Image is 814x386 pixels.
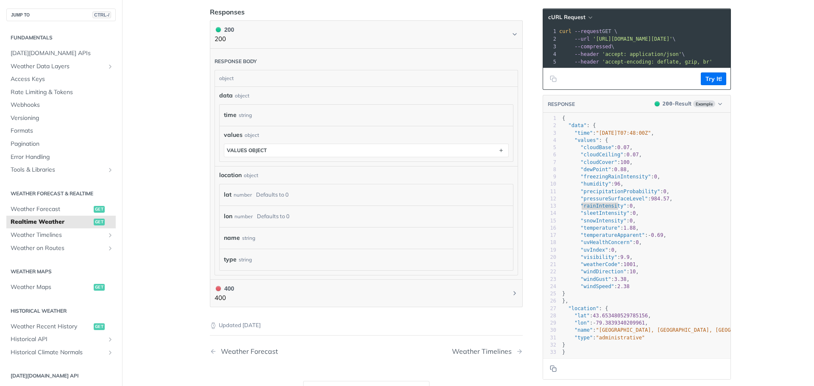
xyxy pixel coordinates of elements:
span: "type" [574,335,593,341]
span: Weather Maps [11,283,92,292]
span: 0.69 [651,232,663,238]
label: type [224,253,237,266]
a: Versioning [6,112,116,125]
span: "dewPoint" [580,167,611,172]
div: object [235,92,249,100]
div: string [242,232,255,244]
div: 32 [543,342,556,349]
span: "cloudCover" [580,159,617,165]
div: 20 [543,254,556,261]
span: values [224,131,243,139]
span: 9.9 [620,254,630,260]
span: 96 [614,181,620,187]
div: 9 [543,173,556,181]
span: : , [562,218,636,224]
p: Updated [DATE] [210,321,523,330]
span: Realtime Weather [11,218,92,226]
h2: Weather Forecast & realtime [6,190,116,197]
div: 1 [543,28,558,35]
button: Show subpages for Historical Climate Normals [107,349,114,356]
a: Previous Page: Weather Forecast [210,347,344,355]
span: "cloudCeiling" [580,152,623,158]
span: "[DATE]T07:48:00Z" [596,130,651,136]
button: 200 200200 [215,25,518,44]
span: 43.653480529785156 [593,313,648,319]
button: JUMP TOCTRL-/ [6,8,116,21]
button: Show subpages for Historical API [107,336,114,343]
span: --compressed [574,44,611,50]
div: object [245,131,259,139]
div: 200 [215,25,234,34]
span: Error Handling [11,153,114,161]
span: 0.88 [614,167,627,172]
a: Historical APIShow subpages for Historical API [6,333,116,346]
div: 27 [543,305,556,312]
span: \ [559,44,614,50]
div: Response body [215,58,257,65]
div: 3 [543,43,558,50]
span: { [562,115,565,121]
span: 0.07 [627,152,639,158]
span: "temperatureApparent" [580,232,645,238]
div: 4 [543,50,558,58]
nav: Pagination Controls [210,339,523,364]
div: 7 [543,159,556,166]
a: Weather Data LayersShow subpages for Weather Data Layers [6,60,116,73]
span: : , [562,203,636,209]
a: Webhooks [6,99,116,111]
span: "lat" [574,313,590,319]
div: Responses [210,7,245,17]
a: Formats [6,125,116,137]
span: 0.07 [617,144,630,150]
span: Webhooks [11,101,114,109]
span: "snowIntensity" [580,218,626,224]
div: 25 [543,290,556,297]
span: --header [574,59,599,65]
div: 29 [543,319,556,327]
a: Pagination [6,138,116,150]
span: "uvHealthConcern" [580,239,633,245]
span: "rainIntensity" [580,203,626,209]
span: 3.38 [614,276,627,282]
span: : , [562,181,624,187]
div: Weather Forecast [217,347,278,355]
span: }, [562,298,569,304]
span: "lon" [574,320,590,326]
span: Historical API [11,335,105,344]
span: GET \ [559,28,617,34]
a: Weather Forecastget [6,203,116,216]
div: 18 [543,239,556,246]
a: Historical Climate NormalsShow subpages for Historical Climate Normals [6,346,116,359]
span: : , [562,174,660,180]
span: 0 [630,218,633,224]
div: 10 [543,181,556,188]
span: : , [562,189,669,194]
span: "location" [568,305,599,311]
button: Copy to clipboard [547,72,559,85]
span: 200 [655,101,660,106]
span: Rate Limiting & Tokens [11,88,114,97]
a: Weather on RoutesShow subpages for Weather on Routes [6,242,116,255]
svg: Chevron [511,31,518,38]
div: Defaults to 0 [256,189,289,201]
span: - [648,232,651,238]
div: 28 [543,312,556,319]
h2: [DATE][DOMAIN_NAME] API [6,372,116,380]
span: Weather Data Layers [11,62,105,71]
span: : , [562,313,651,319]
div: 6 [543,151,556,158]
div: 5 [543,144,556,151]
div: string [239,253,252,266]
div: Weather Timelines [452,347,516,355]
button: Try It! [701,72,726,85]
span: : , [562,320,648,326]
span: 984.57 [651,196,669,202]
span: Weather Timelines [11,231,105,239]
span: "temperature" [580,225,620,231]
span: : [562,335,645,341]
a: Weather Mapsget [6,281,116,294]
span: 0 [633,210,636,216]
button: RESPONSE [547,100,575,108]
span: 0 [630,203,633,209]
span: "weatherCode" [580,261,620,267]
